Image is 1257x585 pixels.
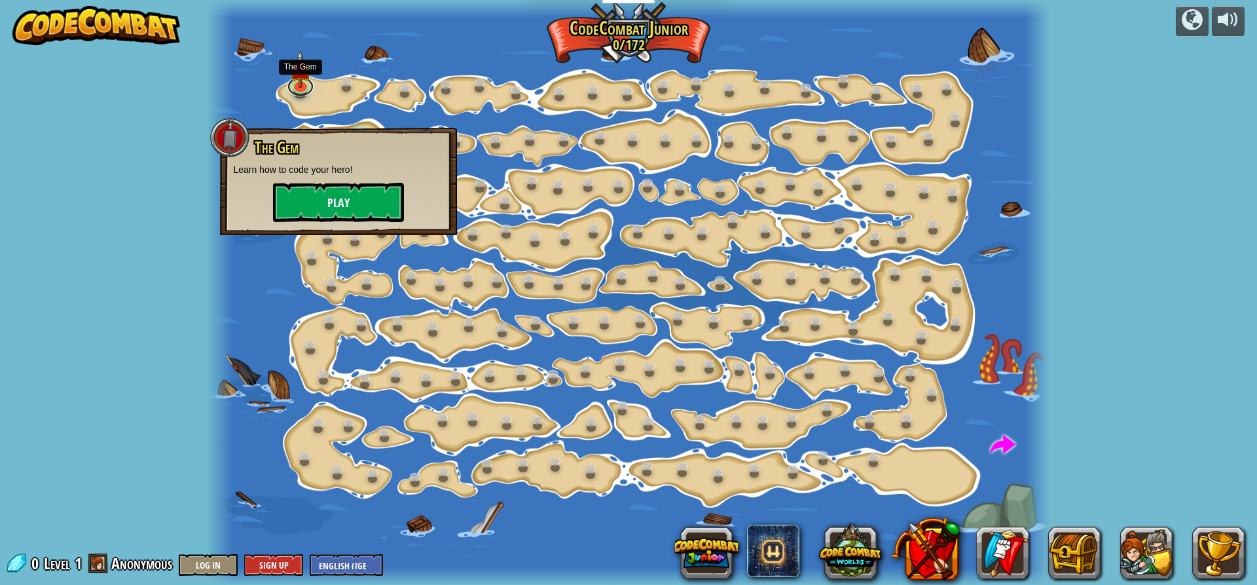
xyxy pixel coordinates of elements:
[179,554,238,576] button: Log In
[111,553,172,574] span: Anonymous
[244,554,303,576] button: Sign Up
[289,50,312,88] img: level-banner-unstarted.png
[233,163,444,176] p: Learn how to code your hero!
[1212,6,1245,37] button: Adjust volume
[255,136,299,159] span: The Gem
[273,183,404,222] button: Play
[31,553,43,574] span: 0
[75,553,82,574] span: 1
[44,553,70,575] span: Level
[1176,6,1209,37] button: Campaigns
[12,6,180,45] img: CodeCombat - Learn how to code by playing a game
